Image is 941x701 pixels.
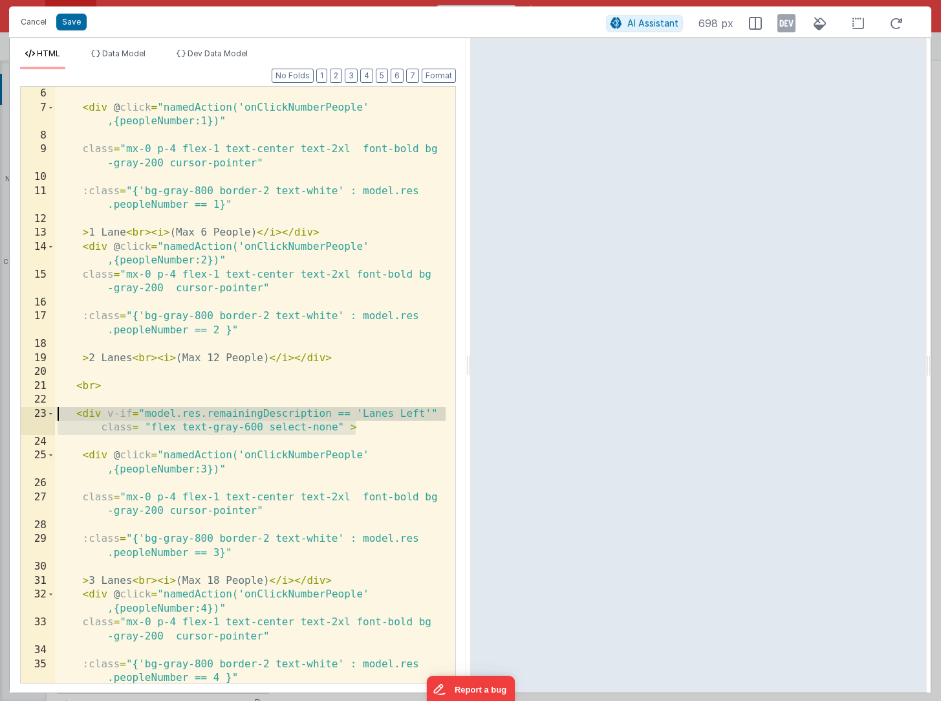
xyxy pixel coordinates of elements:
[21,296,55,310] div: 16
[21,491,55,518] div: 27
[21,407,55,435] div: 23
[21,101,55,129] div: 7
[376,69,388,83] button: 5
[391,69,404,83] button: 6
[21,588,55,616] div: 32
[21,226,55,240] div: 13
[102,49,146,58] span: Data Model
[21,170,55,184] div: 10
[21,435,55,449] div: 24
[21,449,55,476] div: 25
[21,142,55,170] div: 9
[56,14,87,30] button: Save
[14,13,53,31] button: Cancel
[360,69,373,83] button: 4
[21,212,55,227] div: 12
[272,69,314,83] button: No Folds
[422,69,456,83] button: Format
[21,476,55,491] div: 26
[21,240,55,268] div: 14
[627,17,678,28] span: AI Assistant
[345,69,358,83] button: 3
[21,184,55,212] div: 11
[21,309,55,337] div: 17
[21,351,55,366] div: 19
[21,365,55,379] div: 20
[21,337,55,351] div: 18
[330,69,342,83] button: 2
[21,532,55,560] div: 29
[21,379,55,394] div: 21
[21,268,55,296] div: 15
[21,87,55,101] div: 6
[188,49,248,58] span: Dev Data Model
[21,643,55,658] div: 34
[21,616,55,643] div: 33
[21,658,55,685] div: 35
[406,69,419,83] button: 7
[21,518,55,533] div: 28
[37,49,60,58] span: HTML
[21,129,55,143] div: 8
[21,560,55,574] div: 30
[698,16,733,31] span: 698 px
[316,69,327,83] button: 1
[21,393,55,407] div: 22
[21,574,55,588] div: 31
[606,15,683,32] button: AI Assistant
